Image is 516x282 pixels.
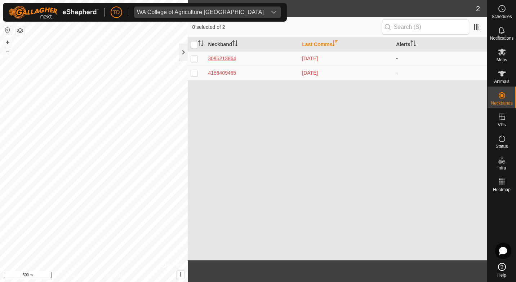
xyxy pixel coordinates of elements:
[192,4,476,13] h2: Monitor Neckbands
[382,19,469,35] input: Search (S)
[177,271,184,279] button: i
[267,6,281,18] div: dropdown trigger
[205,38,299,52] th: Neckband
[198,41,204,47] p-sorticon: Activate to sort
[134,6,267,18] span: WA College of Agriculture Denmark
[497,166,506,170] span: Infra
[497,273,506,277] span: Help
[180,272,181,278] span: i
[208,55,296,62] div: 3095213864
[3,38,12,47] button: +
[476,3,480,14] span: 2
[208,69,296,77] div: 4186409465
[3,26,12,35] button: Reset Map
[488,260,516,280] a: Help
[16,26,25,35] button: Map Layers
[332,41,338,47] p-sorticon: Activate to sort
[393,38,487,52] th: Alerts
[393,51,487,66] td: -
[498,123,506,127] span: VPs
[113,9,120,16] span: TD
[490,36,513,40] span: Notifications
[494,79,510,84] span: Animals
[493,188,511,192] span: Heatmap
[495,144,508,149] span: Status
[491,101,512,105] span: Neckbands
[101,273,122,279] a: Contact Us
[302,56,318,61] span: 11 Aug 2025, 4:29 pm
[393,66,487,80] td: -
[410,41,416,47] p-sorticon: Activate to sort
[491,14,512,19] span: Schedules
[9,6,99,19] img: Gallagher Logo
[137,9,264,15] div: WA College of Agriculture [GEOGRAPHIC_DATA]
[192,23,382,31] span: 0 selected of 2
[3,47,12,56] button: –
[299,38,393,52] th: Last Comms
[302,70,318,76] span: 7 Aug 2025, 4:20 pm
[232,41,238,47] p-sorticon: Activate to sort
[66,273,93,279] a: Privacy Policy
[497,58,507,62] span: Mobs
